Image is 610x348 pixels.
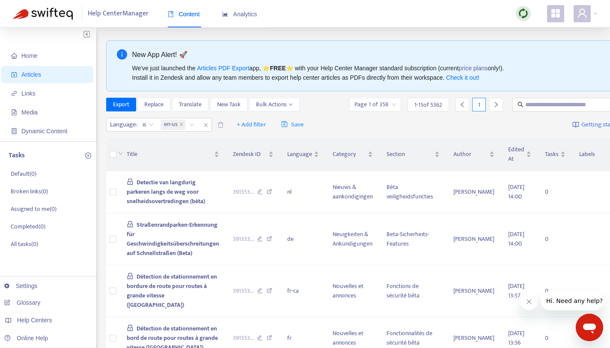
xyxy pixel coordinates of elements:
[168,11,200,18] span: Content
[270,65,286,72] b: FREE
[13,8,73,20] img: Swifteq
[275,118,310,132] button: saveSave
[11,90,17,96] span: link
[226,138,281,171] th: Zendesk ID
[217,100,241,109] span: New Task
[233,234,254,244] span: 391353 ...
[164,120,178,130] span: en-us
[577,8,587,18] span: user
[11,128,17,134] span: container
[197,65,249,72] a: Articles PDF Export
[446,265,501,317] td: [PERSON_NAME]
[333,150,366,159] span: Category
[17,317,52,324] span: Help Centers
[127,324,134,331] span: lock
[280,138,326,171] th: Language
[281,121,288,127] span: save
[459,65,488,72] a: price plans
[446,171,501,213] td: [PERSON_NAME]
[113,100,129,109] span: Export
[11,222,45,231] p: Completed ( 0 )
[217,122,224,128] span: delete
[459,102,465,108] span: left
[326,265,380,317] td: Nouvelles et annonces
[380,265,446,317] td: Fonctions de sécurité bêta
[161,120,185,130] span: en-us
[21,71,41,78] span: Articles
[380,213,446,265] td: Beta-Sicherheits-Features
[127,221,134,228] span: lock
[550,8,561,18] span: appstore
[21,109,38,116] span: Media
[179,100,202,109] span: Translate
[11,169,36,178] p: Default ( 0 )
[144,100,164,109] span: Replace
[168,11,174,17] span: book
[538,213,572,265] td: 0
[233,333,254,343] span: 391353 ...
[4,299,40,306] a: Glossary
[545,150,559,159] span: Tasks
[11,53,17,59] span: home
[107,118,139,131] span: Language :
[538,265,572,317] td: 0
[11,204,57,213] p: Assigned to me ( 0 )
[127,273,134,279] span: lock
[380,171,446,213] td: Bèta veiligheidsfuncties
[326,138,380,171] th: Category
[380,138,446,171] th: Section
[127,150,212,159] span: Title
[106,98,136,111] button: Export
[21,52,37,59] span: Home
[127,220,219,258] span: Straßenrandparken-Erkennung für Geschwindigkeitsüberschreitungen auf Schnellstraßen (Beta)
[117,49,127,60] span: info-circle
[179,122,184,127] span: close
[541,291,603,310] iframe: Message from company
[518,102,524,108] span: search
[256,100,293,109] span: Bulk Actions
[493,102,499,108] span: right
[9,150,25,161] p: Tasks
[127,272,217,310] span: Détection de stationnement en bordure de route pour routes à grande vitesse ([GEOGRAPHIC_DATA])
[21,128,67,135] span: Dynamic Content
[289,102,293,107] span: down
[127,178,134,185] span: lock
[85,153,91,159] span: plus-circle
[120,138,226,171] th: Title
[414,100,442,109] span: 1 - 15 of 5362
[233,150,267,159] span: Zendesk ID
[287,150,312,159] span: Language
[210,98,247,111] button: New Task
[172,98,208,111] button: Translate
[11,72,17,78] span: account-book
[88,6,149,22] span: Help Center Manager
[200,120,211,130] span: close
[280,213,326,265] td: de
[538,171,572,213] td: 0
[508,145,524,164] span: Edited At
[326,171,380,213] td: Nieuws & aankondigingen
[446,74,479,81] a: Check it out!
[11,240,38,249] p: All tasks ( 0 )
[237,120,266,130] span: + Add filter
[127,177,205,206] span: Detectie van langdurig parkeren langs de weg voor snelheidsovertredingen (bèta)
[508,229,524,249] span: [DATE] 14:00
[538,138,572,171] th: Tasks
[222,11,257,18] span: Analytics
[137,98,170,111] button: Replace
[576,314,603,341] iframe: Button to launch messaging window
[501,138,538,171] th: Edited At
[280,265,326,317] td: fr-ca
[453,150,488,159] span: Author
[118,151,123,156] span: down
[472,98,486,111] div: 1
[387,150,433,159] span: Section
[280,171,326,213] td: nl
[4,282,38,289] a: Settings
[230,118,273,132] button: + Add filter
[233,187,254,197] span: 391353 ...
[249,98,300,111] button: Bulk Actionsdown
[326,213,380,265] td: Neuigkeiten & Ankündigungen
[518,8,529,19] img: sync.dc5367851b00ba804db3.png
